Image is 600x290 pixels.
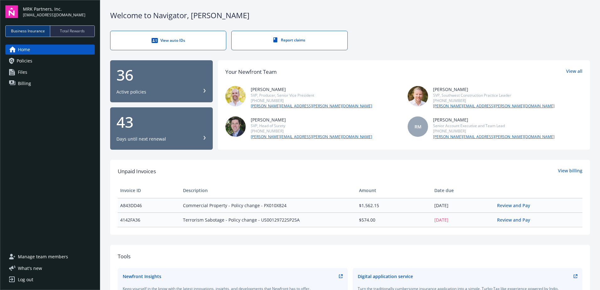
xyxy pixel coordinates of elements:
[433,134,554,140] a: [PERSON_NAME][EMAIL_ADDRESS][PERSON_NAME][DOMAIN_NAME]
[183,202,354,209] span: Commercial Property - Policy change - PX010X824
[432,198,495,212] td: [DATE]
[110,60,213,103] button: 36Active policies
[118,183,180,198] th: Invoice ID
[123,37,213,44] div: View auto IDs
[118,167,156,175] span: Unpaid Invoices
[251,98,372,103] div: [PHONE_NUMBER]
[23,5,95,18] button: MRK Partners, Inc.[EMAIL_ADDRESS][DOMAIN_NAME]
[432,183,495,198] th: Date due
[433,93,554,98] div: SVP, Southwest Construction Practice Leader
[251,123,372,128] div: SVP, Head of Surety
[116,67,206,83] div: 36
[251,93,372,98] div: SVP, Producer, Senior Vice President
[5,265,52,271] button: What's new
[356,183,432,198] th: Amount
[433,86,554,93] div: [PERSON_NAME]
[116,136,166,142] div: Days until next renewal
[497,217,535,223] a: Review and Pay
[433,128,554,134] div: [PHONE_NUMBER]
[116,89,146,95] div: Active policies
[18,67,27,77] span: Files
[180,183,356,198] th: Description
[110,31,226,50] a: View auto IDs
[225,86,246,106] img: photo
[244,37,335,43] div: Report claims
[251,116,372,123] div: [PERSON_NAME]
[118,198,180,212] td: A843DD46
[118,212,180,227] td: 4142FA36
[225,116,246,137] img: photo
[5,56,95,66] a: Policies
[433,103,554,109] a: [PERSON_NAME][EMAIL_ADDRESS][PERSON_NAME][DOMAIN_NAME]
[23,12,85,18] span: [EMAIL_ADDRESS][DOMAIN_NAME]
[116,115,206,130] div: 43
[231,31,347,50] a: Report claims
[18,265,42,271] span: What ' s new
[11,28,45,34] span: Business Insurance
[566,68,582,76] a: View all
[123,273,161,280] div: Newfront Insights
[251,128,372,134] div: [PHONE_NUMBER]
[432,212,495,227] td: [DATE]
[60,28,85,34] span: Total Rewards
[356,212,432,227] td: $574.00
[408,86,428,106] img: photo
[251,103,372,109] a: [PERSON_NAME][EMAIL_ADDRESS][PERSON_NAME][DOMAIN_NAME]
[5,252,95,262] a: Manage team members
[183,217,354,223] span: Terrorism Sabotage - Policy change - US00129722SP25A
[18,275,33,285] div: Log out
[5,45,95,55] a: Home
[5,5,18,18] img: navigator-logo.svg
[5,67,95,77] a: Files
[433,98,554,103] div: [PHONE_NUMBER]
[251,134,372,140] a: [PERSON_NAME][EMAIL_ADDRESS][PERSON_NAME][DOMAIN_NAME]
[497,202,535,208] a: Review and Pay
[110,107,213,150] button: 43Days until next renewal
[110,10,590,21] div: Welcome to Navigator , [PERSON_NAME]
[225,68,277,76] div: Your Newfront Team
[433,116,554,123] div: [PERSON_NAME]
[358,273,413,280] div: Digital application service
[17,56,32,66] span: Policies
[18,252,68,262] span: Manage team members
[433,123,554,128] div: Senior Account Executive and Team Lead
[558,167,582,175] a: View billing
[118,252,582,260] div: Tools
[5,78,95,89] a: Billing
[356,198,432,212] td: $1,562.15
[415,123,421,130] span: RM
[23,6,85,12] span: MRK Partners, Inc.
[251,86,372,93] div: [PERSON_NAME]
[18,78,31,89] span: Billing
[18,45,30,55] span: Home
